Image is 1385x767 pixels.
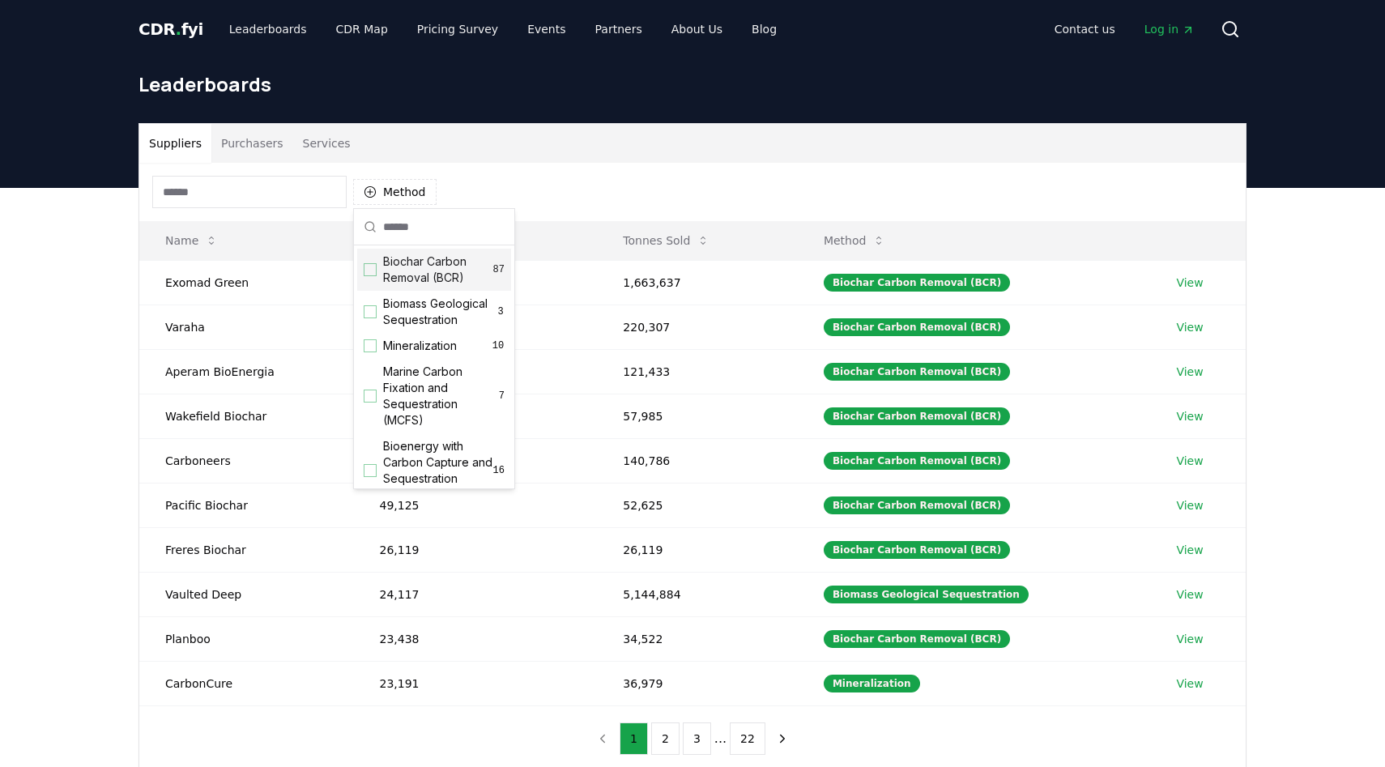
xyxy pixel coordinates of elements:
li: ... [714,729,727,748]
nav: Main [216,15,790,44]
td: 26,119 [597,527,798,572]
a: View [1176,631,1203,647]
td: 121,433 [597,349,798,394]
td: 23,438 [353,616,597,661]
td: Freres Biochar [139,527,353,572]
td: 24,117 [353,572,597,616]
button: Services [293,124,360,163]
span: Biomass Geological Sequestration [383,296,496,328]
span: 10 [492,339,505,352]
a: View [1176,364,1203,380]
button: Tonnes Sold [610,224,722,257]
a: CDR Map [323,15,401,44]
div: Biochar Carbon Removal (BCR) [824,541,1010,559]
button: Name [152,224,231,257]
button: 3 [683,722,711,755]
td: 49,125 [353,483,597,527]
button: 1 [620,722,648,755]
a: Blog [739,15,790,44]
td: Vaulted Deep [139,572,353,616]
span: Mineralization [383,338,457,354]
div: Biochar Carbon Removal (BCR) [824,318,1010,336]
div: Biochar Carbon Removal (BCR) [824,452,1010,470]
td: Planboo [139,616,353,661]
a: View [1176,453,1203,469]
span: Log in [1144,21,1195,37]
td: Aperam BioEnergia [139,349,353,394]
span: Bioenergy with Carbon Capture and Sequestration (BECCS) [383,438,493,503]
a: Leaderboards [216,15,320,44]
td: 23,191 [353,661,597,705]
button: 22 [730,722,765,755]
div: Biochar Carbon Removal (BCR) [824,363,1010,381]
td: 26,119 [353,527,597,572]
td: 5,144,884 [597,572,798,616]
span: . [176,19,181,39]
a: View [1176,408,1203,424]
button: 2 [651,722,680,755]
span: CDR fyi [138,19,203,39]
span: 7 [499,390,505,403]
td: Carboneers [139,438,353,483]
td: 140,786 [597,438,798,483]
button: Method [811,224,899,257]
span: 87 [493,263,505,276]
a: View [1176,275,1203,291]
td: Pacific Biochar [139,483,353,527]
a: View [1176,542,1203,558]
td: Wakefield Biochar [139,394,353,438]
td: Exomad Green [139,260,353,305]
nav: Main [1042,15,1208,44]
a: Contact us [1042,15,1128,44]
div: Biomass Geological Sequestration [824,586,1029,603]
div: Biochar Carbon Removal (BCR) [824,407,1010,425]
td: 220,307 [597,305,798,349]
span: Biochar Carbon Removal (BCR) [383,254,493,286]
a: View [1176,675,1203,692]
a: Events [514,15,578,44]
td: 36,979 [597,661,798,705]
div: Mineralization [824,675,920,692]
h1: Leaderboards [138,71,1246,97]
span: 16 [493,464,505,477]
td: CarbonCure [139,661,353,705]
a: View [1176,319,1203,335]
div: Biochar Carbon Removal (BCR) [824,496,1010,514]
span: Marine Carbon Fixation and Sequestration (MCFS) [383,364,499,428]
div: Biochar Carbon Removal (BCR) [824,630,1010,648]
a: Pricing Survey [404,15,511,44]
td: 52,625 [597,483,798,527]
a: Partners [582,15,655,44]
span: 3 [496,305,505,318]
button: next page [769,722,796,755]
a: Log in [1131,15,1208,44]
a: View [1176,586,1203,603]
a: CDR.fyi [138,18,203,40]
button: Purchasers [211,124,293,163]
button: Method [353,179,437,205]
td: 57,985 [597,394,798,438]
div: Biochar Carbon Removal (BCR) [824,274,1010,292]
td: Varaha [139,305,353,349]
td: 34,522 [597,616,798,661]
a: About Us [658,15,735,44]
td: 1,663,637 [597,260,798,305]
button: Suppliers [139,124,211,163]
a: View [1176,497,1203,513]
